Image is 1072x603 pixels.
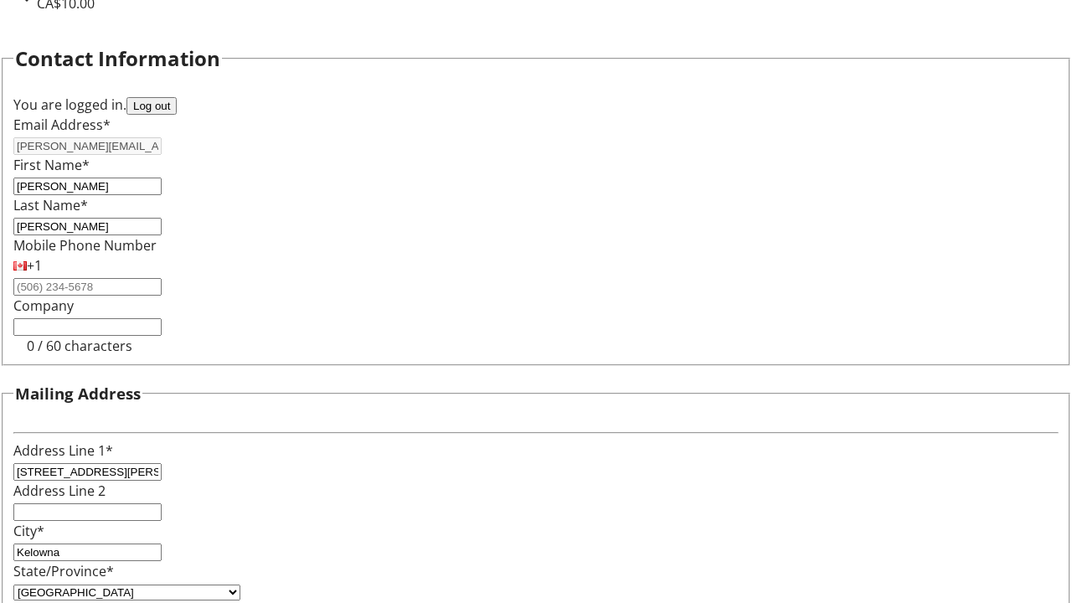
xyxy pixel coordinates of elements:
[13,236,157,255] label: Mobile Phone Number
[13,482,106,500] label: Address Line 2
[13,278,162,296] input: (506) 234-5678
[13,522,44,540] label: City*
[13,441,113,460] label: Address Line 1*
[13,562,114,580] label: State/Province*
[27,337,132,355] tr-character-limit: 0 / 60 characters
[13,463,162,481] input: Address
[13,296,74,315] label: Company
[13,95,1059,115] div: You are logged in.
[13,544,162,561] input: City
[13,116,111,134] label: Email Address*
[13,156,90,174] label: First Name*
[15,44,220,74] h2: Contact Information
[15,382,141,405] h3: Mailing Address
[126,97,177,115] button: Log out
[13,196,88,214] label: Last Name*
